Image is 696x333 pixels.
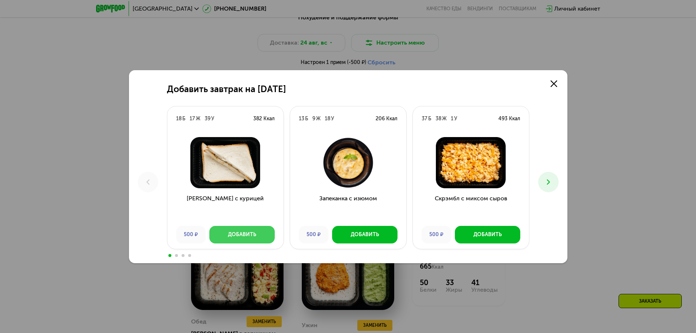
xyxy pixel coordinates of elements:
[176,115,182,122] div: 18
[325,115,330,122] div: 18
[454,115,457,122] div: У
[190,115,195,122] div: 17
[332,226,398,243] button: Добавить
[422,115,427,122] div: 37
[473,231,502,238] div: Добавить
[299,115,304,122] div: 13
[296,137,400,188] img: Запеканка с изюмом
[442,115,446,122] div: Ж
[209,226,275,243] button: Добавить
[182,115,185,122] div: Б
[316,115,320,122] div: Ж
[299,226,328,243] div: 500 ₽
[422,226,451,243] div: 500 ₽
[196,115,200,122] div: Ж
[331,115,334,122] div: У
[228,231,256,238] div: Добавить
[498,115,520,122] div: 493 Ккал
[305,115,308,122] div: Б
[290,194,406,220] h3: Запеканка с изюмом
[413,194,529,220] h3: Скрэмбл с миксом сыров
[173,137,278,188] img: Сэндвич с курицей
[419,137,523,188] img: Скрэмбл с миксом сыров
[451,115,453,122] div: 1
[211,115,214,122] div: У
[253,115,275,122] div: 382 Ккал
[436,115,441,122] div: 38
[205,115,210,122] div: 39
[428,115,431,122] div: Б
[455,226,520,243] button: Добавить
[312,115,315,122] div: 9
[167,194,284,220] h3: [PERSON_NAME] с курицей
[376,115,398,122] div: 206 Ккал
[167,84,286,94] h2: Добавить завтрак на [DATE]
[176,226,206,243] div: 500 ₽
[351,231,379,238] div: Добавить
